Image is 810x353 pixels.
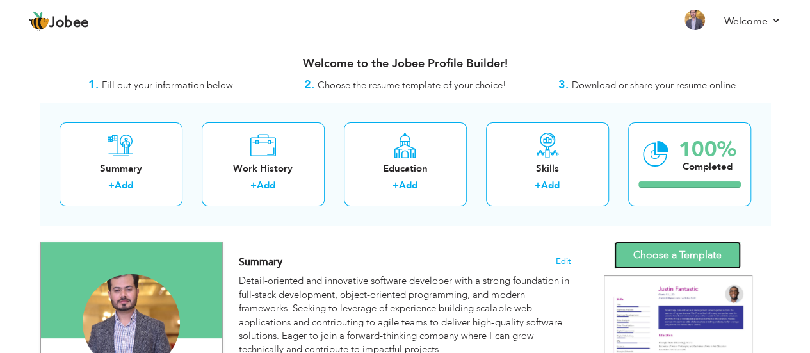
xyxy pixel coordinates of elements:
span: Choose the resume template of your choice! [318,79,506,92]
label: + [535,179,541,192]
img: Profile Img [684,10,705,30]
label: + [250,179,257,192]
span: Summary [239,255,282,269]
span: Edit [556,257,571,266]
strong: 2. [304,77,314,93]
span: Fill out your information below. [102,79,235,92]
div: Education [354,162,457,176]
a: Welcome [724,13,781,29]
strong: 1. [88,77,99,93]
div: Summary [70,162,172,176]
h3: Welcome to the Jobee Profile Builder! [40,58,770,70]
span: Download or share your resume online. [572,79,738,92]
span: Jobee [49,16,89,30]
a: Choose a Template [614,242,741,269]
h4: Adding a summary is a quick and easy way to highlight your experience and interests. [239,256,571,268]
a: Add [115,179,133,192]
a: Add [399,179,417,192]
div: 100% [679,139,736,160]
div: Skills [496,162,599,176]
a: Jobee [29,11,89,31]
a: Add [257,179,275,192]
label: + [393,179,399,192]
div: Completed [679,160,736,174]
a: Add [541,179,560,192]
div: Work History [212,162,314,176]
img: jobee.io [29,11,49,31]
label: + [108,179,115,192]
strong: 3. [558,77,569,93]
